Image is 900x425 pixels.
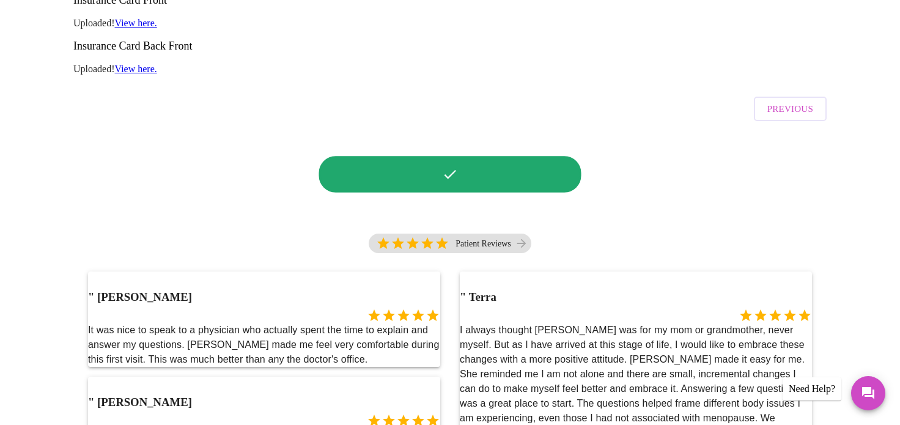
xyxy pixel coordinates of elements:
p: Patient Reviews [456,239,511,249]
a: View here. [115,18,157,28]
button: Messages [851,376,885,410]
div: 5 Stars Patient Reviews [369,234,531,253]
button: Previous [754,97,827,121]
h3: Insurance Card Back Front [73,40,827,53]
span: " [460,290,466,303]
a: 5 Stars Patient Reviews [369,234,531,259]
a: View here. [115,64,157,74]
p: Uploaded! [73,18,827,29]
p: It was nice to speak to a physician who actually spent the time to explain and answer my question... [88,323,440,367]
h3: Terra [460,290,496,304]
h3: [PERSON_NAME] [88,290,192,304]
h3: [PERSON_NAME] [88,396,192,409]
span: Previous [767,101,813,117]
span: " [88,396,94,408]
span: " [88,290,94,303]
div: Need Help? [783,377,841,401]
p: Uploaded! [73,64,827,75]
